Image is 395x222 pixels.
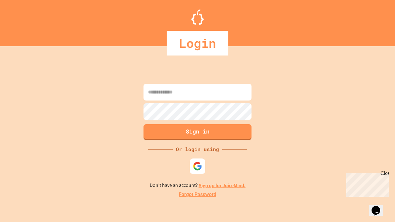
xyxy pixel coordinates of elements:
div: Or login using [173,146,222,153]
a: Sign up for JuiceMind. [199,182,246,189]
button: Sign in [143,124,252,140]
iframe: chat widget [369,197,389,216]
img: google-icon.svg [193,162,202,171]
p: Don't have an account? [150,182,246,189]
iframe: chat widget [344,171,389,197]
div: Login [167,31,228,55]
div: Chat with us now!Close [2,2,43,39]
a: Forgot Password [179,191,216,198]
img: Logo.svg [191,9,204,25]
